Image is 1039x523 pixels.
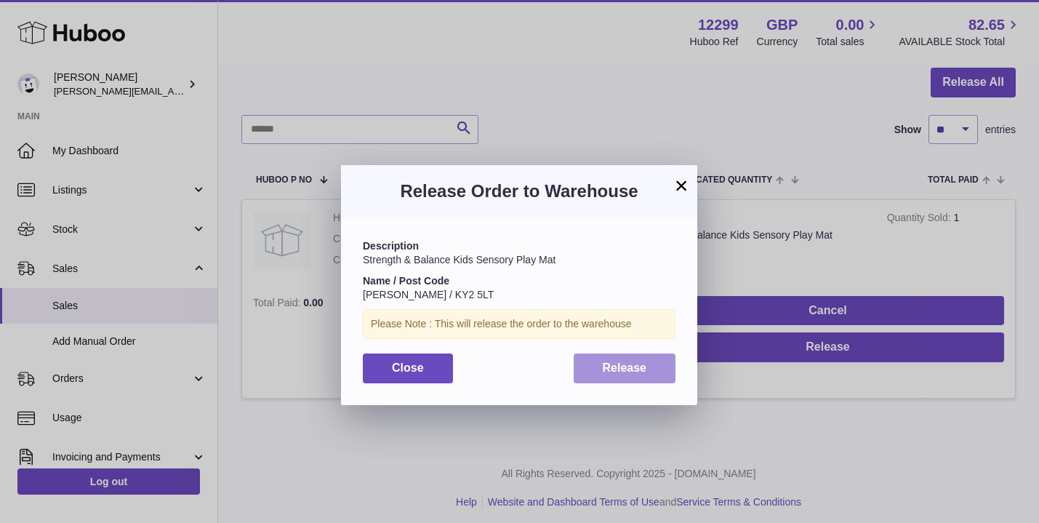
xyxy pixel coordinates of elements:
button: Close [363,354,453,383]
strong: Name / Post Code [363,275,449,287]
div: Please Note : This will release the order to the warehouse [363,309,675,339]
button: Release [574,354,676,383]
span: Close [392,362,424,374]
span: Strength & Balance Kids Sensory Play Mat [363,254,555,266]
span: Release [603,362,647,374]
strong: Description [363,240,419,252]
span: [PERSON_NAME] / KY2 5LT [363,289,494,300]
h3: Release Order to Warehouse [363,180,675,203]
button: × [673,177,690,194]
